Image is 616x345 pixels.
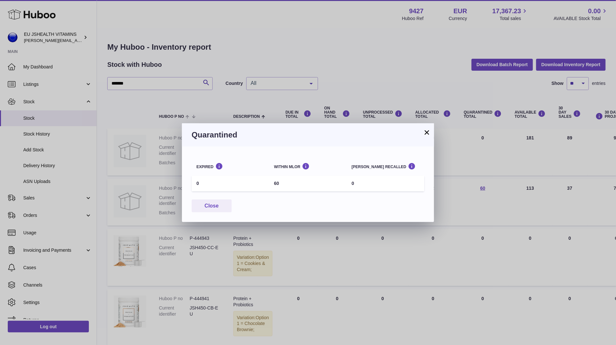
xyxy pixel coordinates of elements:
[274,163,342,169] div: Within MLOR
[352,163,420,169] div: [PERSON_NAME] recalled
[423,128,431,136] button: ×
[192,199,232,213] button: Close
[196,163,264,169] div: Expired
[192,176,269,191] td: 0
[192,130,424,140] h3: Quarantined
[269,176,347,191] td: 60
[347,176,424,191] td: 0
